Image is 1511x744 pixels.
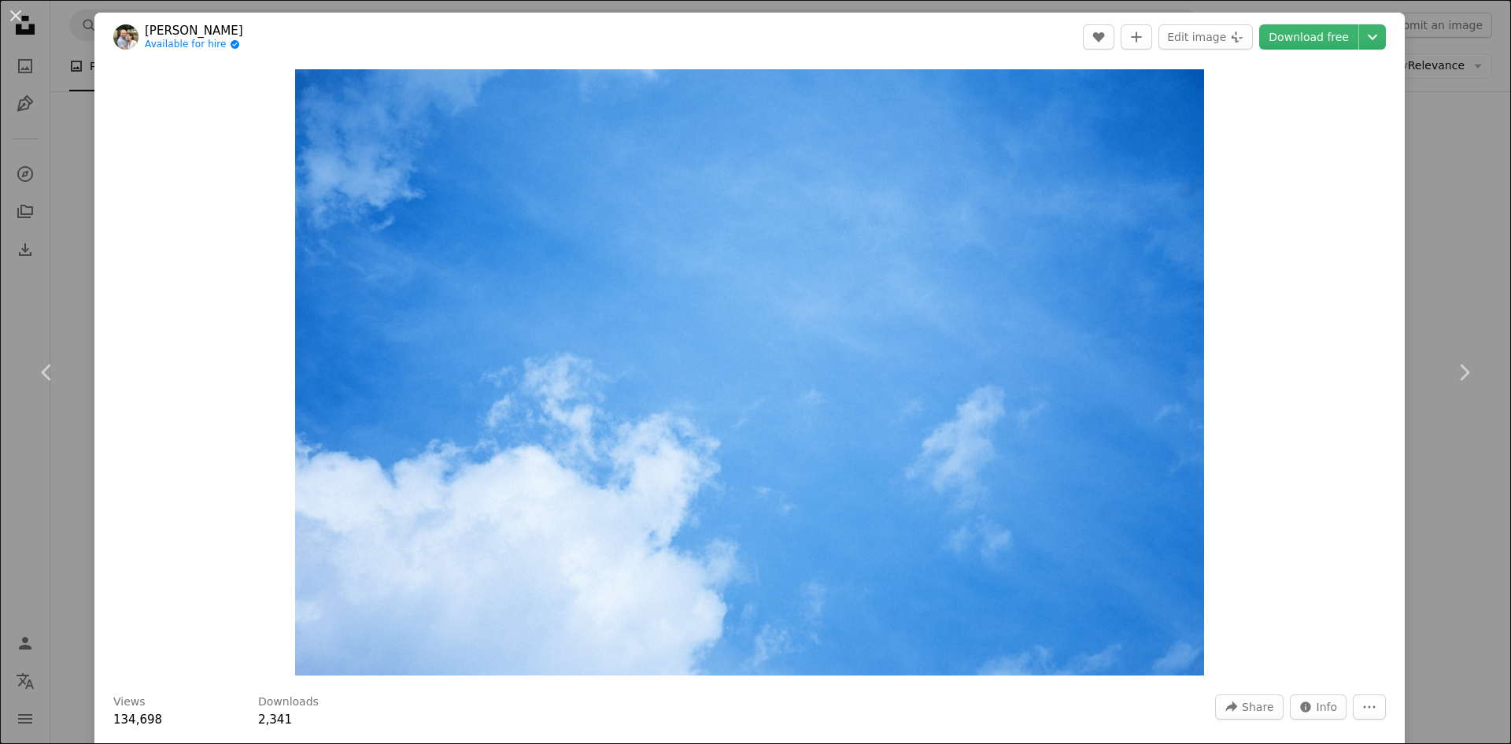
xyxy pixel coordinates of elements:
img: Go to Volodymyr Hryshchenko's profile [113,24,139,50]
a: [PERSON_NAME] [145,23,243,39]
button: Like [1083,24,1114,50]
button: Zoom in on this image [295,69,1204,676]
span: Share [1242,695,1273,719]
h3: Downloads [258,694,319,710]
button: Add to Collection [1121,24,1152,50]
button: Edit image [1158,24,1253,50]
span: Info [1317,695,1338,719]
a: Download free [1259,24,1358,50]
button: Choose download size [1359,24,1386,50]
button: Share this image [1215,694,1283,720]
span: 134,698 [113,713,162,727]
button: More Actions [1353,694,1386,720]
button: Stats about this image [1290,694,1347,720]
a: Available for hire [145,39,243,51]
span: 2,341 [258,713,292,727]
h3: Views [113,694,146,710]
a: Next [1417,297,1511,448]
img: a blue sky with white clouds [295,69,1204,676]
